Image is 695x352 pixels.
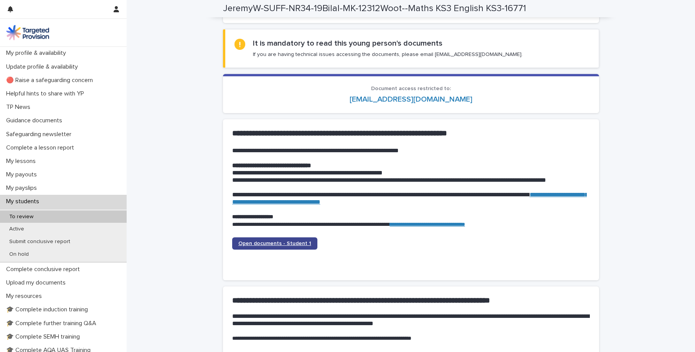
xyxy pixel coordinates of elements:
[3,279,72,286] p: Upload my documents
[3,266,86,273] p: Complete conclusive report
[232,237,317,250] a: Open documents - Student 1
[3,104,36,111] p: TP News
[3,63,84,71] p: Update profile & availability
[3,293,48,300] p: My resources
[3,90,90,97] p: Helpful hints to share with YP
[3,171,43,178] p: My payouts
[223,3,526,14] h2: JeremyW-SUFF-NR34-19Bilal-MK-12312Woot--Maths KS3 English KS3-16771
[3,184,43,192] p: My payslips
[3,214,40,220] p: To review
[3,333,86,340] p: 🎓 Complete SEMH training
[253,39,442,48] h2: It is mandatory to read this young person's documents
[3,239,76,245] p: Submit conclusive report
[238,241,311,246] span: Open documents - Student 1
[3,226,30,232] p: Active
[3,320,102,327] p: 🎓 Complete further training Q&A
[3,77,99,84] p: 🔴 Raise a safeguarding concern
[3,306,94,313] p: 🎓 Complete induction training
[371,86,451,91] span: Document access restricted to:
[3,158,42,165] p: My lessons
[3,131,78,138] p: Safeguarding newsletter
[3,251,35,258] p: On hold
[3,198,45,205] p: My students
[3,49,72,57] p: My profile & availability
[3,144,80,151] p: Complete a lesson report
[350,95,472,103] a: [EMAIL_ADDRESS][DOMAIN_NAME]
[3,117,68,124] p: Guidance documents
[253,51,523,58] p: If you are having technical issues accessing the documents, please email [EMAIL_ADDRESS][DOMAIN_N...
[6,25,49,40] img: M5nRWzHhSzIhMunXDL62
